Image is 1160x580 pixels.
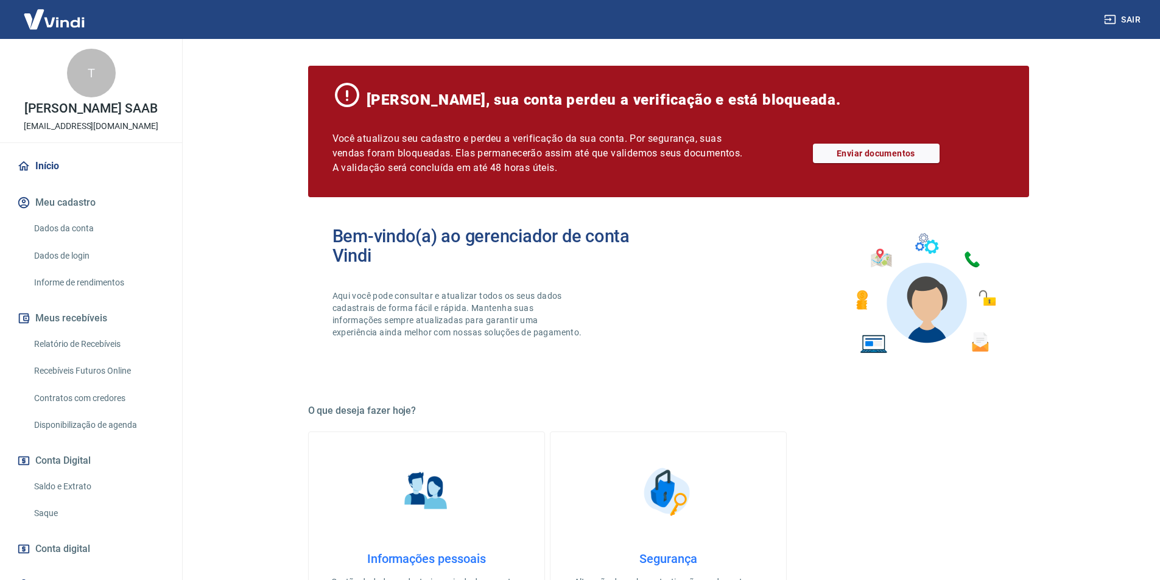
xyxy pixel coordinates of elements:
h5: O que deseja fazer hoje? [308,405,1029,417]
h4: Informações pessoais [328,551,525,566]
span: [PERSON_NAME], sua conta perdeu a verificação e está bloqueada. [367,90,841,110]
div: T [67,49,116,97]
button: Sair [1102,9,1145,31]
p: [EMAIL_ADDRESS][DOMAIN_NAME] [24,120,158,133]
a: Contratos com credores [29,386,167,411]
a: Recebíveis Futuros Online [29,358,167,383]
button: Meus recebíveis [15,305,167,332]
img: Segurança [638,461,698,522]
img: Vindi [15,1,94,38]
p: Aqui você pode consultar e atualizar todos os seus dados cadastrais de forma fácil e rápida. Mant... [332,290,585,338]
a: Saque [29,501,167,526]
button: Meu cadastro [15,189,167,216]
span: Você atualizou seu cadastro e perdeu a verificação da sua conta. Por segurança, suas vendas foram... [332,131,748,175]
h4: Segurança [570,551,767,566]
img: Informações pessoais [396,461,457,522]
h2: Bem-vindo(a) ao gerenciador de conta Vindi [332,226,669,265]
img: Imagem de um avatar masculino com diversos icones exemplificando as funcionalidades do gerenciado... [845,226,1005,361]
a: Enviar documentos [813,144,940,163]
a: Informe de rendimentos [29,270,167,295]
button: Conta Digital [15,447,167,474]
a: Início [15,153,167,180]
a: Disponibilização de agenda [29,413,167,438]
p: [PERSON_NAME] SAAB [24,102,158,115]
a: Relatório de Recebíveis [29,332,167,357]
a: Conta digital [15,536,167,562]
a: Dados de login [29,243,167,268]
a: Saldo e Extrato [29,474,167,499]
a: Dados da conta [29,216,167,241]
span: Conta digital [35,540,90,557]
